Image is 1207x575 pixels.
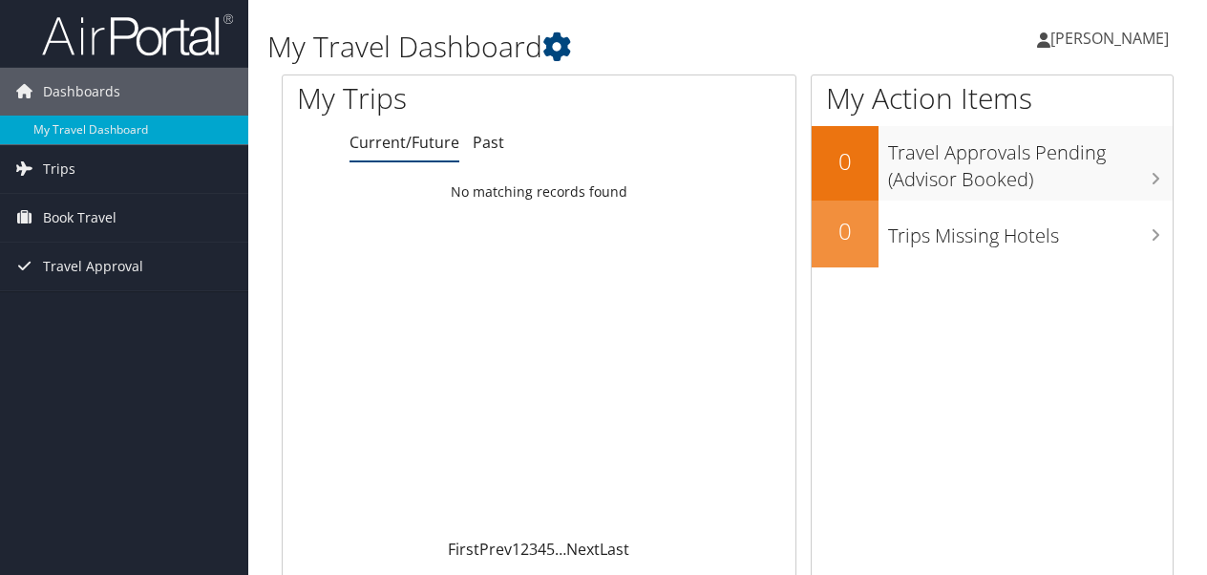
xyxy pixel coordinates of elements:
[566,539,600,560] a: Next
[283,175,795,209] td: No matching records found
[520,539,529,560] a: 2
[812,215,879,247] h2: 0
[479,539,512,560] a: Prev
[812,201,1173,267] a: 0Trips Missing Hotels
[812,78,1173,118] h1: My Action Items
[888,130,1173,193] h3: Travel Approvals Pending (Advisor Booked)
[267,27,881,67] h1: My Travel Dashboard
[888,213,1173,249] h3: Trips Missing Hotels
[812,145,879,178] h2: 0
[529,539,538,560] a: 3
[43,68,120,116] span: Dashboards
[546,539,555,560] a: 5
[448,539,479,560] a: First
[473,132,504,153] a: Past
[538,539,546,560] a: 4
[1050,28,1169,49] span: [PERSON_NAME]
[812,126,1173,200] a: 0Travel Approvals Pending (Advisor Booked)
[43,243,143,290] span: Travel Approval
[555,539,566,560] span: …
[43,145,75,193] span: Trips
[600,539,629,560] a: Last
[512,539,520,560] a: 1
[1037,10,1188,67] a: [PERSON_NAME]
[42,12,233,57] img: airportal-logo.png
[43,194,116,242] span: Book Travel
[349,132,459,153] a: Current/Future
[297,78,567,118] h1: My Trips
